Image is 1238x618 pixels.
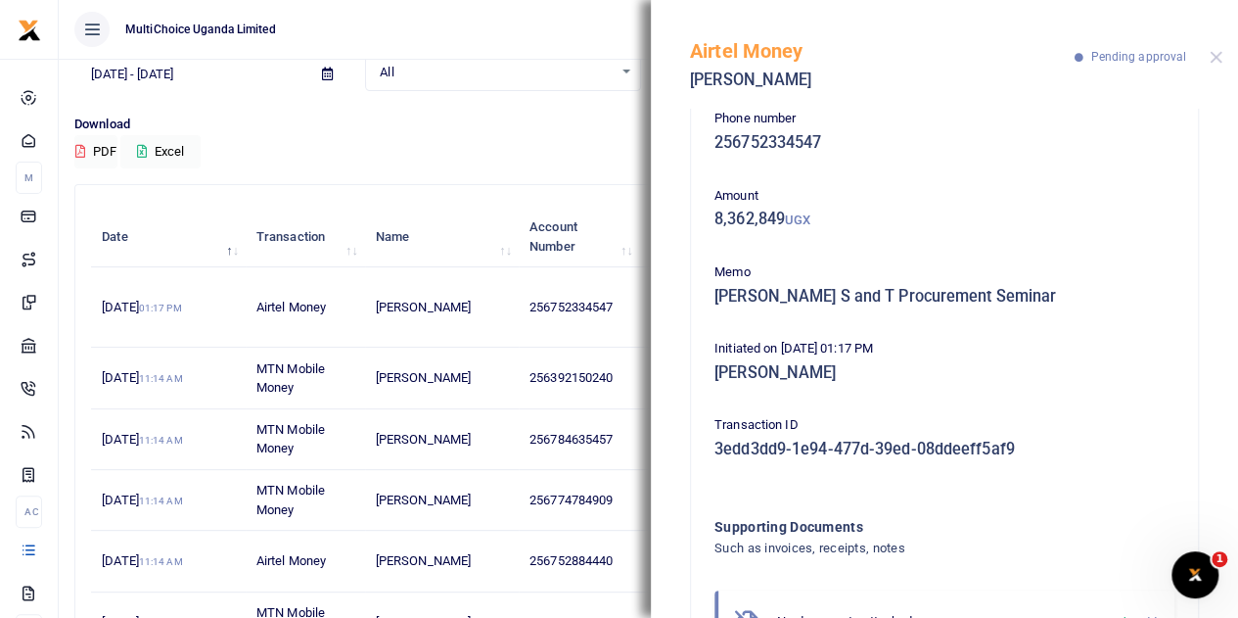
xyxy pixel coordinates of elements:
span: MTN Mobile Money [256,483,325,517]
h5: [PERSON_NAME] S and T Procurement Seminar [714,287,1174,307]
span: Airtel Money [256,300,326,314]
span: [DATE] [102,553,182,568]
p: Initiated on [DATE] 01:17 PM [714,339,1174,359]
button: Excel [120,135,201,168]
span: 256752334547 [529,300,613,314]
h5: 8,362,849 [714,210,1174,229]
span: [PERSON_NAME] [376,493,471,507]
p: Transaction ID [714,415,1174,436]
input: select period [74,58,306,91]
span: 1 [1212,551,1227,567]
span: MultiChoice Uganda Limited [117,21,284,38]
span: [PERSON_NAME] [376,300,471,314]
small: 11:14 AM [139,435,183,446]
li: Ac [16,496,42,528]
p: Memo [714,262,1174,283]
span: [PERSON_NAME] [376,553,471,568]
span: MTN Mobile Money [256,422,325,456]
h5: 3edd3dd9-1e94-477d-39ed-08ddeeff5af9 [714,440,1174,459]
p: Download [74,115,1222,135]
span: Pending approval [1090,50,1186,64]
img: logo-small [18,19,41,42]
small: 01:17 PM [139,303,182,313]
th: Memo: activate to sort column ascending [640,207,792,267]
span: 256752884440 [529,553,613,568]
span: [PERSON_NAME] [376,432,471,447]
h5: 256752334547 [714,133,1174,153]
h4: Supporting Documents [714,516,1095,538]
th: Date: activate to sort column descending [91,207,246,267]
span: 256392150240 [529,370,613,385]
span: [DATE] [102,493,182,507]
small: UGX [785,213,810,227]
h5: [PERSON_NAME] [714,363,1174,383]
span: 256784635457 [529,432,613,447]
small: 11:14 AM [139,373,183,384]
span: [DATE] [102,432,182,447]
span: [PERSON_NAME] [376,370,471,385]
a: logo-small logo-large logo-large [18,22,41,36]
button: Close [1210,51,1222,64]
h5: Airtel Money [690,39,1075,63]
li: M [16,162,42,194]
h5: [PERSON_NAME] [690,71,1075,90]
button: PDF [74,135,117,168]
h4: Such as invoices, receipts, notes [714,538,1095,559]
small: 11:14 AM [139,496,183,506]
th: Name: activate to sort column ascending [365,207,519,267]
p: Phone number [714,109,1174,129]
th: Account Number: activate to sort column ascending [519,207,640,267]
span: All [380,63,612,82]
span: 256774784909 [529,493,613,507]
span: Airtel Money [256,553,326,568]
p: Amount [714,186,1174,207]
small: 11:14 AM [139,556,183,567]
span: [DATE] [102,300,181,314]
span: [DATE] [102,370,182,385]
th: Transaction: activate to sort column ascending [246,207,365,267]
span: MTN Mobile Money [256,361,325,396]
iframe: Intercom live chat [1171,551,1218,598]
